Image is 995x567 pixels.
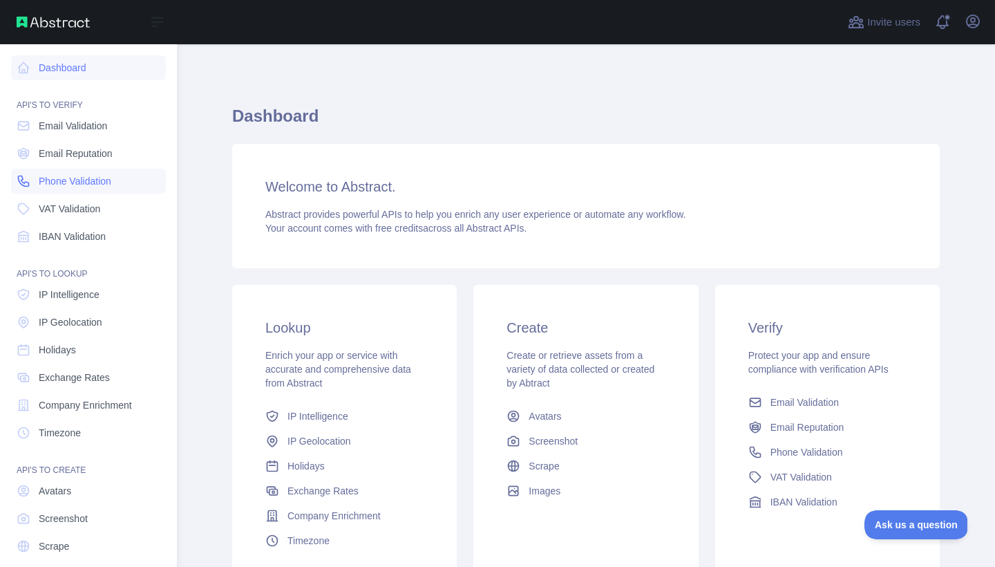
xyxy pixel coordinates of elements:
a: Email Reputation [743,415,912,440]
a: Email Validation [11,113,166,138]
a: Holidays [11,337,166,362]
span: IP Intelligence [39,288,99,301]
a: Exchange Rates [11,365,166,390]
span: IP Intelligence [287,409,348,423]
span: Scrape [39,539,69,553]
a: IBAN Validation [11,224,166,249]
iframe: Toggle Customer Support [864,510,967,539]
span: Avatars [529,409,561,423]
span: VAT Validation [39,202,100,216]
span: Email Validation [770,396,839,409]
a: IP Intelligence [260,404,429,429]
span: Timezone [39,426,81,440]
span: IP Geolocation [39,315,102,329]
a: Dashboard [11,55,166,80]
a: Avatars [501,404,670,429]
a: Screenshot [501,429,670,454]
span: Images [529,484,560,498]
a: Screenshot [11,506,166,531]
span: Email Validation [39,119,107,133]
a: Holidays [260,454,429,478]
span: Protect your app and ensure compliance with verification APIs [748,350,889,375]
a: Scrape [501,454,670,478]
span: IBAN Validation [770,495,837,509]
span: Timezone [287,534,330,548]
a: Email Reputation [11,141,166,166]
span: Avatars [39,484,71,498]
span: Email Reputation [770,420,844,434]
a: Images [501,478,670,503]
span: Screenshot [39,512,88,526]
a: VAT Validation [743,465,912,490]
a: IBAN Validation [743,490,912,514]
div: API'S TO CREATE [11,448,166,476]
span: IP Geolocation [287,434,351,448]
h3: Welcome to Abstract. [265,177,907,196]
a: IP Geolocation [260,429,429,454]
a: Email Validation [743,390,912,415]
div: API'S TO LOOKUP [11,252,166,279]
a: IP Intelligence [11,282,166,307]
span: Holidays [287,459,325,473]
span: Phone Validation [770,445,843,459]
span: free credits [375,223,423,234]
a: IP Geolocation [11,310,166,335]
a: Phone Validation [743,440,912,465]
a: Scrape [11,534,166,559]
h3: Lookup [265,318,424,337]
span: Company Enrichment [39,398,132,412]
span: IBAN Validation [39,230,106,243]
span: Scrape [529,459,559,473]
a: VAT Validation [11,196,166,221]
a: Timezone [11,420,166,445]
span: VAT Validation [770,470,832,484]
span: Exchange Rates [39,371,110,384]
h3: Verify [748,318,907,337]
span: Holidays [39,343,76,357]
button: Invite users [845,11,923,33]
span: Enrich your app or service with accurate and comprehensive data from Abstract [265,350,411,389]
a: Company Enrichment [11,393,166,418]
a: Phone Validation [11,169,166,194]
span: Screenshot [529,434,578,448]
a: Avatars [11,478,166,503]
span: Abstract provides powerful APIs to help you enrich any user experience or automate any workflow. [265,209,686,220]
span: Company Enrichment [287,509,381,523]
a: Timezone [260,528,429,553]
a: Company Enrichment [260,503,429,528]
span: Invite users [867,15,920,30]
h1: Dashboard [232,105,940,138]
h3: Create [506,318,665,337]
div: API'S TO VERIFY [11,83,166,111]
span: Email Reputation [39,147,113,160]
span: Phone Validation [39,174,111,188]
span: Your account comes with across all Abstract APIs. [265,223,527,234]
span: Create or retrieve assets from a variety of data collected or created by Abtract [506,350,654,389]
span: Exchange Rates [287,484,359,498]
a: Exchange Rates [260,478,429,503]
img: Abstract API [17,17,90,28]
